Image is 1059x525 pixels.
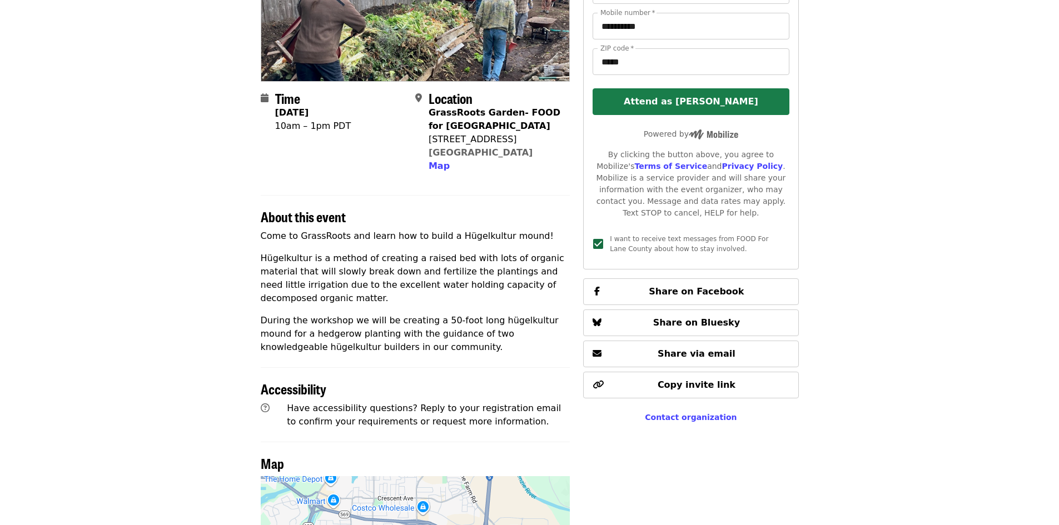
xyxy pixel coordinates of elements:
[593,48,789,75] input: ZIP code
[634,162,707,171] a: Terms of Service
[593,13,789,39] input: Mobile number
[645,413,737,422] a: Contact organization
[649,286,744,297] span: Share on Facebook
[429,133,561,146] div: [STREET_ADDRESS]
[583,278,798,305] button: Share on Facebook
[593,149,789,219] div: By clicking the button above, you agree to Mobilize's and . Mobilize is a service provider and wi...
[583,309,798,336] button: Share on Bluesky
[593,88,789,115] button: Attend as [PERSON_NAME]
[415,93,422,103] i: map-marker-alt icon
[261,229,570,243] p: Come to GrassRoots and learn how to build a Hügelkultur mound!
[275,88,300,108] span: Time
[610,235,768,253] span: I want to receive text messages from FOOD For Lane County about how to stay involved.
[653,317,740,328] span: Share on Bluesky
[287,403,561,427] span: Have accessibility questions? Reply to your registration email to confirm your requirements or re...
[261,379,326,398] span: Accessibility
[600,9,655,16] label: Mobile number
[600,45,634,52] label: ZIP code
[658,379,735,390] span: Copy invite link
[275,107,309,118] strong: [DATE]
[644,129,738,138] span: Powered by
[583,341,798,367] button: Share via email
[429,161,450,171] span: Map
[429,159,450,173] button: Map
[583,372,798,398] button: Copy invite link
[275,119,351,133] div: 10am – 1pm PDT
[429,88,473,108] span: Location
[261,207,346,226] span: About this event
[429,107,560,131] strong: GrassRoots Garden- FOOD for [GEOGRAPHIC_DATA]
[261,314,570,354] p: During the workshop we will be creating a 50-foot long hügelkultur mound for a hedgerow planting ...
[261,252,570,305] p: Hügelkultur is a method of creating a raised bed with lots of organic material that will slowly b...
[429,147,533,158] a: [GEOGRAPHIC_DATA]
[722,162,783,171] a: Privacy Policy
[689,129,738,139] img: Powered by Mobilize
[261,93,269,103] i: calendar icon
[658,348,735,359] span: Share via email
[261,403,270,413] i: question-circle icon
[261,453,284,473] span: Map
